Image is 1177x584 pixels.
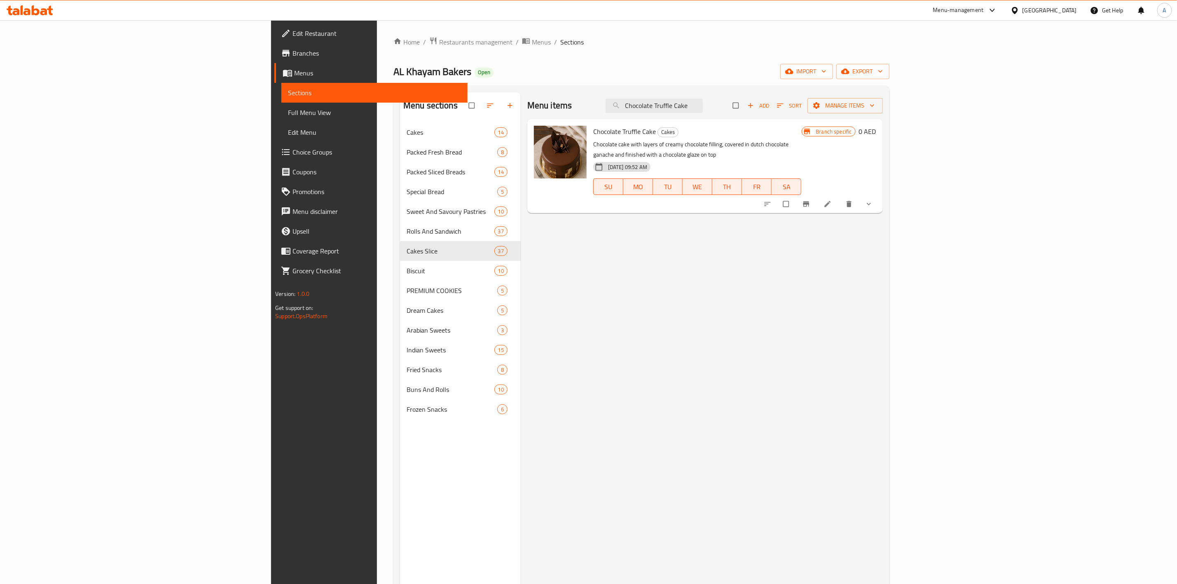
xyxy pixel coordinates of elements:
span: A [1163,6,1166,15]
nav: Menu sections [400,119,521,422]
span: 15 [495,346,507,354]
a: Restaurants management [429,37,512,47]
div: Frozen Snacks6 [400,399,521,419]
div: Arabian Sweets3 [400,320,521,340]
span: SA [775,181,798,193]
span: MO [627,181,650,193]
div: Cakes Slice [407,246,494,256]
span: Promotions [292,187,461,197]
span: [DATE] 09:52 AM [605,163,651,171]
a: Coupons [274,162,468,182]
button: Branch-specific-item [797,195,817,213]
div: items [497,305,508,315]
span: Version: [275,288,295,299]
span: 5 [498,188,507,196]
span: Rolls And Sandwich [407,226,494,236]
p: Chocolate cake with layers of creamy chocolate filling, covered in dutch chocolate ganache and fi... [593,139,802,160]
span: Coverage Report [292,246,461,256]
div: Buns And Rolls10 [400,380,521,399]
button: Add [745,99,772,112]
span: Branches [292,48,461,58]
button: import [780,64,833,79]
svg: Show Choices [865,200,873,208]
span: Edit Menu [288,127,461,137]
span: TU [656,181,679,193]
span: 14 [495,168,507,176]
span: 14 [495,129,507,136]
div: items [494,206,508,216]
span: TH [716,181,739,193]
a: Sections [281,83,468,103]
span: Sections [288,88,461,98]
div: items [497,325,508,335]
div: Cakes14 [400,122,521,142]
button: export [836,64,889,79]
span: 5 [498,287,507,295]
button: Sort [775,99,804,112]
span: Menus [532,37,551,47]
a: Menu disclaimer [274,202,468,221]
div: Cakes Slice37 [400,241,521,261]
div: Dream Cakes5 [400,300,521,320]
a: Edit Menu [281,122,468,142]
div: PREMIUM COOKIES5 [400,281,521,300]
div: Special Bread5 [400,182,521,202]
button: TU [653,178,683,195]
div: items [497,286,508,296]
span: Open [475,69,494,76]
span: Frozen Snacks [407,404,497,414]
div: Indian Sweets15 [400,340,521,360]
span: WE [686,181,709,193]
a: Promotions [274,182,468,202]
span: import [787,66,826,77]
div: items [494,167,508,177]
span: Packed Fresh Bread [407,147,497,157]
a: Edit menu item [824,200,833,208]
div: items [494,385,508,394]
a: Coverage Report [274,241,468,261]
button: TH [712,178,742,195]
a: Choice Groups [274,142,468,162]
button: sort-choices [758,195,778,213]
div: Cakes [658,127,679,137]
div: items [497,187,508,197]
span: 5 [498,307,507,314]
span: Upsell [292,226,461,236]
span: Dream Cakes [407,305,497,315]
span: Chocolate Truffle Cake [593,125,656,138]
h2: Menu items [527,99,572,112]
button: WE [683,178,712,195]
div: Open [475,68,494,77]
a: Upsell [274,221,468,241]
button: MO [623,178,653,195]
span: Select all sections [464,98,481,113]
span: Indian Sweets [407,345,494,355]
div: items [494,246,508,256]
span: Menu disclaimer [292,206,461,216]
span: Menus [294,68,461,78]
button: FR [742,178,772,195]
span: Sections [560,37,584,47]
span: Cakes [407,127,494,137]
span: Arabian Sweets [407,325,497,335]
span: SU [597,181,620,193]
span: 10 [495,267,507,275]
div: Packed Sliced Breads14 [400,162,521,182]
h6: 0 AED [859,126,876,137]
li: / [554,37,557,47]
div: Fried Snacks8 [400,360,521,380]
button: Add section [501,96,521,115]
span: Choice Groups [292,147,461,157]
a: Support.OpsPlatform [275,311,328,321]
button: show more [860,195,880,213]
span: FR [745,181,768,193]
span: PREMIUM COOKIES [407,286,497,296]
span: 37 [495,247,507,255]
span: Cakes [658,127,678,137]
span: Get support on: [275,303,313,313]
span: 1.0.0 [297,288,310,299]
span: Coupons [292,167,461,177]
